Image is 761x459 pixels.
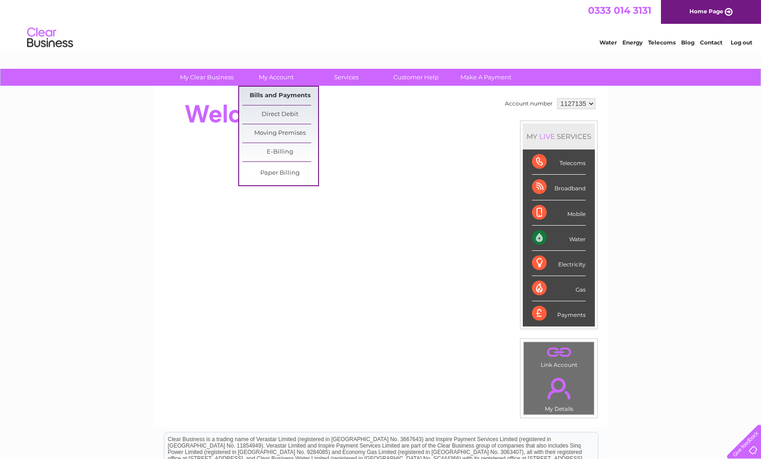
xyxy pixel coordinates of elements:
div: Clear Business is a trading name of Verastar Limited (registered in [GEOGRAPHIC_DATA] No. 3667643... [164,5,598,44]
a: Log out [731,39,752,46]
td: Account number [503,96,555,111]
a: 0333 014 3131 [588,5,651,16]
div: LIVE [537,132,557,141]
a: Bills and Payments [242,87,318,105]
a: Paper Billing [242,164,318,182]
td: Link Account [523,342,594,371]
img: logo.png [27,24,73,52]
div: Electricity [532,251,586,276]
div: Mobile [532,200,586,226]
a: My Clear Business [169,69,245,86]
a: Direct Debit [242,105,318,124]
a: E-Billing [242,143,318,161]
div: Telecoms [532,149,586,175]
a: . [526,372,592,404]
a: Moving Premises [242,124,318,143]
div: MY SERVICES [523,123,595,149]
a: Contact [700,39,722,46]
a: Water [599,39,617,46]
a: Customer Help [378,69,454,86]
a: Blog [681,39,694,46]
div: Payments [532,301,586,326]
td: My Details [523,370,594,415]
a: My Account [239,69,314,86]
a: Energy [622,39,643,46]
a: Make A Payment [448,69,524,86]
div: Gas [532,276,586,301]
div: Broadband [532,175,586,200]
a: Services [308,69,384,86]
a: . [526,344,592,360]
div: Water [532,226,586,251]
a: Telecoms [648,39,676,46]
